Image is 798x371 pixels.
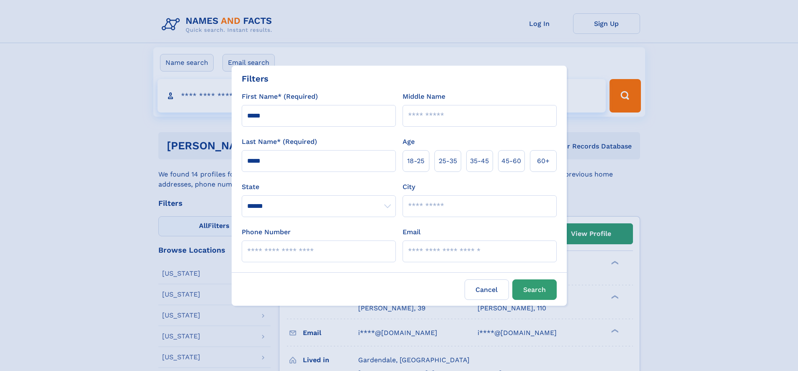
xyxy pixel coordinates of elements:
[242,227,291,237] label: Phone Number
[512,279,557,300] button: Search
[242,92,318,102] label: First Name* (Required)
[501,156,521,166] span: 45‑60
[470,156,489,166] span: 35‑45
[403,92,445,102] label: Middle Name
[242,137,317,147] label: Last Name* (Required)
[242,182,396,192] label: State
[242,72,269,85] div: Filters
[537,156,550,166] span: 60+
[465,279,509,300] label: Cancel
[403,227,421,237] label: Email
[403,182,415,192] label: City
[439,156,457,166] span: 25‑35
[407,156,424,166] span: 18‑25
[403,137,415,147] label: Age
